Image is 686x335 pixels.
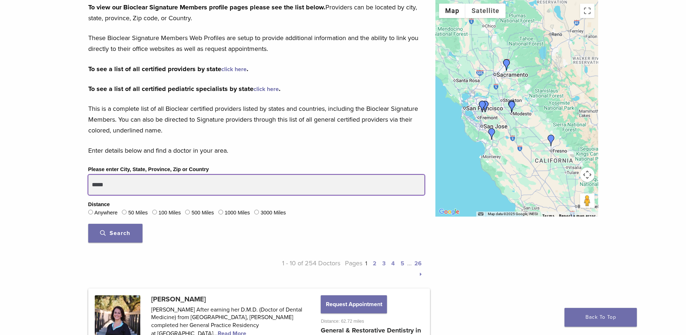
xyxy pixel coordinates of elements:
[88,145,425,156] p: Enter details below and find a doctor in your area.
[88,2,425,23] p: Providers can be located by city, state, province, Zip code, or Country.
[488,212,538,216] span: Map data ©2025 Google, INEGI
[382,260,385,267] a: 3
[253,86,279,93] a: click here
[221,66,247,73] a: click here
[580,4,595,18] button: Toggle fullscreen view
[365,260,367,267] a: 1
[88,32,425,54] p: These Bioclear Signature Members Web Profiles are setup to provide additional information and the...
[88,3,325,11] strong: To view our Bioclear Signature Members profile pages please see the list below.
[321,295,387,313] button: Request Appointment
[407,259,412,267] span: …
[580,167,595,182] button: Map camera controls
[414,260,422,267] a: 26
[465,4,506,18] button: Show satellite imagery
[88,224,142,243] button: Search
[256,258,341,279] p: 1 - 10 of 254 Doctors
[373,260,376,267] a: 2
[480,101,491,112] div: Dr. John Chan
[477,101,488,112] div: Dr. Maggie Chao
[88,166,209,174] label: Please enter City, State, Province, Zip or Country
[542,214,555,218] a: Terms
[225,209,250,217] label: 1000 Miles
[128,209,148,217] label: 50 Miles
[501,59,512,71] div: Dr. Shaina Dimariano
[88,103,425,136] p: This is a complete list of all Bioclear certified providers listed by states and countries, inclu...
[401,260,404,267] a: 5
[94,209,118,217] label: Anywhere
[439,4,465,18] button: Show street map
[437,207,461,217] img: Google
[437,207,461,217] a: Open this area in Google Maps (opens a new window)
[261,209,286,217] label: 3000 Miles
[506,101,518,113] div: Dr. Alexandra Hebert
[545,135,557,146] div: Fresno Dental Professionals
[340,258,425,279] p: Pages
[158,209,181,217] label: 100 Miles
[564,308,637,327] a: Back To Top
[88,201,110,209] legend: Distance
[192,209,214,217] label: 500 Miles
[478,212,483,217] button: Keyboard shortcuts
[486,128,498,140] div: Dr. Amy Tran
[88,85,281,93] strong: To see a list of all certified pediatric specialists by state .
[88,65,248,73] strong: To see a list of all certified providers by state .
[559,214,596,218] a: Report a map error
[580,193,595,208] button: Drag Pegman onto the map to open Street View
[100,230,130,237] span: Search
[506,100,517,112] div: Dr. Sharokina Eshaghi
[391,260,395,267] a: 4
